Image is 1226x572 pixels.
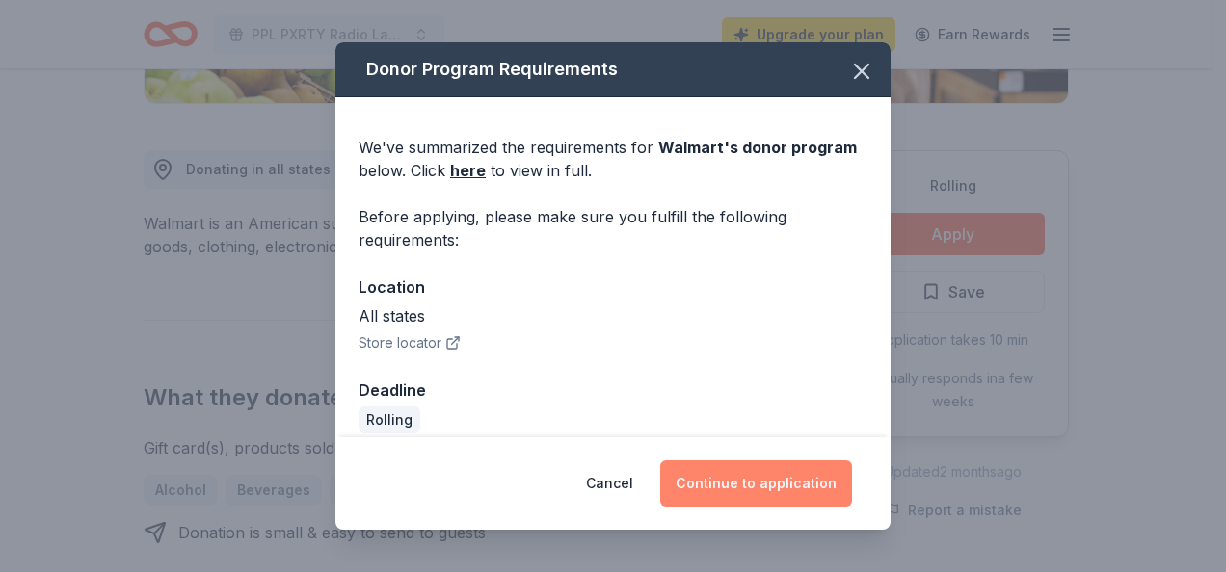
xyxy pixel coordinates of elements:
[359,304,867,327] div: All states
[359,377,867,403] div: Deadline
[359,205,867,251] div: Before applying, please make sure you fulfill the following requirements:
[359,406,420,433] div: Rolling
[586,460,633,507] button: Cancel
[359,274,867,299] div: Location
[658,138,857,157] span: Walmart 's donor program
[359,136,867,182] div: We've summarized the requirements for below. Click to view in full.
[660,460,852,507] button: Continue to application
[450,159,486,182] a: here
[359,331,461,354] button: Store locator
[335,42,891,97] div: Donor Program Requirements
